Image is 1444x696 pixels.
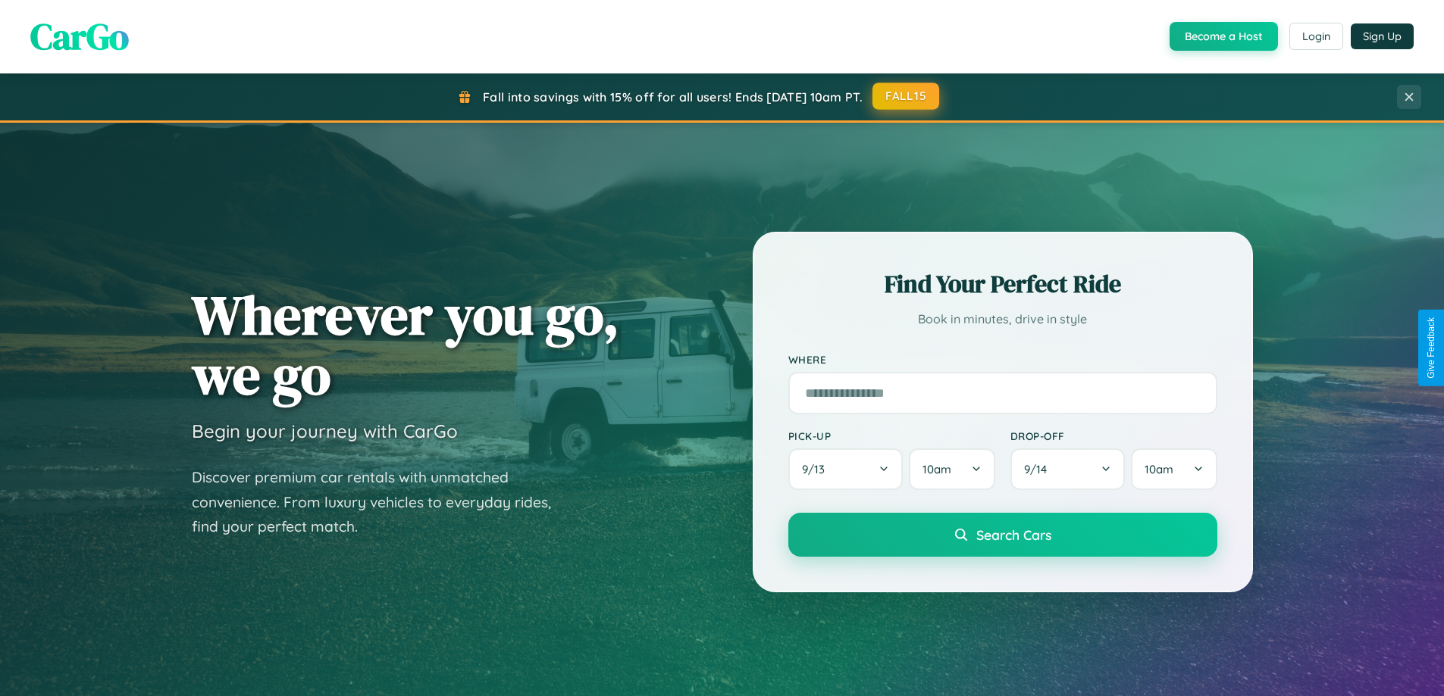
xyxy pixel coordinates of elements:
span: CarGo [30,11,129,61]
h2: Find Your Perfect Ride [788,267,1217,301]
span: 10am [1145,462,1173,476]
p: Book in minutes, drive in style [788,308,1217,330]
div: Give Feedback [1426,317,1436,379]
button: Login [1289,23,1343,50]
span: Fall into savings with 15% off for all users! Ends [DATE] 10am PT. [483,89,863,105]
button: 9/14 [1010,448,1126,490]
span: Search Cars [976,526,1051,543]
span: 10am [922,462,951,476]
button: 10am [909,448,995,490]
p: Discover premium car rentals with unmatched convenience. From luxury vehicles to everyday rides, ... [192,465,571,539]
label: Pick-up [788,429,995,442]
button: 9/13 [788,448,904,490]
button: Become a Host [1170,22,1278,51]
span: 9 / 14 [1024,462,1054,476]
h3: Begin your journey with CarGo [192,420,458,442]
label: Drop-off [1010,429,1217,442]
span: 9 / 13 [802,462,832,476]
button: Sign Up [1351,23,1414,49]
label: Where [788,353,1217,366]
button: Search Cars [788,513,1217,557]
h1: Wherever you go, we go [192,285,619,404]
button: 10am [1131,448,1217,490]
button: FALL15 [872,83,939,110]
